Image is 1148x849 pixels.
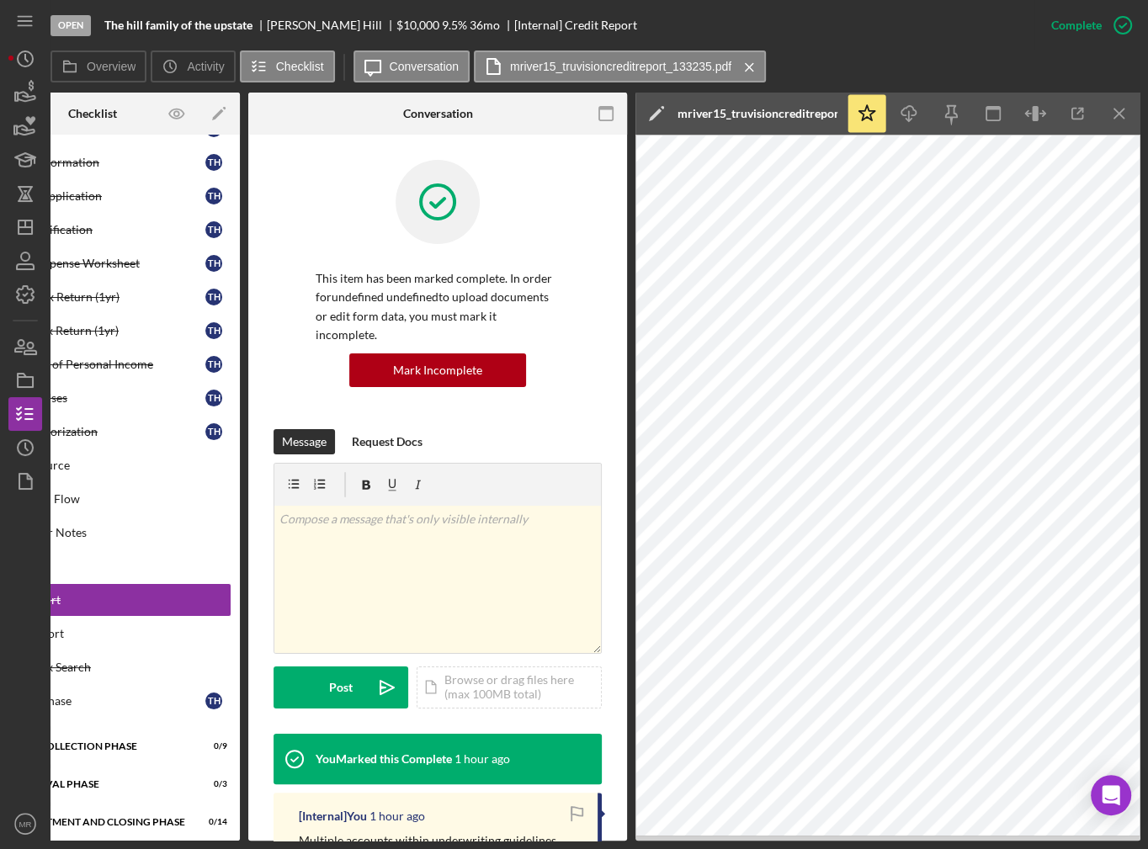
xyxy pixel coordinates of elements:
[470,19,500,32] div: 36 mo
[8,807,42,841] button: MR
[316,752,452,766] div: You Marked this Complete
[267,19,396,32] div: [PERSON_NAME] Hill
[205,188,222,204] div: T H
[510,60,731,73] label: mriver15_truvisioncreditreport_133235.pdf
[316,269,560,345] p: This item has been marked complete. In order for undefined undefined to upload documents or edit ...
[299,809,367,823] div: [Internal] You
[1091,775,1131,815] div: Open Intercom Messenger
[87,60,136,73] label: Overview
[205,356,222,373] div: T H
[197,779,227,789] div: 0 / 3
[104,19,252,32] b: The hill family of the upstate
[205,255,222,272] div: T H
[393,353,482,387] div: Mark Incomplete
[50,50,146,82] button: Overview
[197,817,227,827] div: 0 / 14
[274,429,335,454] button: Message
[1034,8,1140,42] button: Complete
[353,50,470,82] button: Conversation
[403,107,473,120] div: Conversation
[50,15,91,36] div: Open
[349,353,526,387] button: Mark Incomplete
[276,60,324,73] label: Checklist
[396,18,439,32] span: $10,000
[205,692,222,709] div: T H
[514,19,637,32] div: [Internal] Credit Report
[205,289,222,305] div: T H
[274,666,408,708] button: Post
[205,423,222,440] div: T H
[390,60,460,73] label: Conversation
[282,429,327,454] div: Message
[151,50,235,82] button: Activity
[240,50,335,82] button: Checklist
[369,809,425,823] time: 2025-09-18 18:34
[678,107,837,120] div: mriver15_truvisioncreditreport_133235.pdf
[68,107,117,120] div: Checklist
[205,221,222,238] div: T H
[19,820,32,829] text: MR
[343,429,431,454] button: Request Docs
[329,666,353,708] div: Post
[205,322,222,339] div: T H
[454,752,510,766] time: 2025-09-18 18:34
[1051,8,1102,42] div: Complete
[474,50,766,82] button: mriver15_truvisioncreditreport_133235.pdf
[187,60,224,73] label: Activity
[352,429,423,454] div: Request Docs
[205,390,222,406] div: T H
[205,154,222,171] div: T H
[197,741,227,751] div: 0 / 9
[442,19,467,32] div: 9.5 %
